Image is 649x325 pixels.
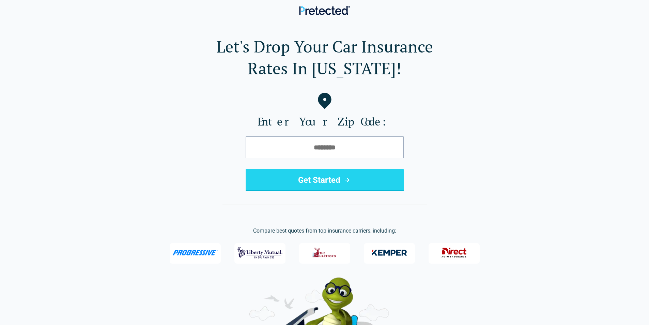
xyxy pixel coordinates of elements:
p: Compare best quotes from top insurance carriers, including: [11,227,638,235]
h1: Let's Drop Your Car Insurance Rates In [US_STATE]! [11,35,638,79]
button: Get Started [246,169,404,191]
img: Liberty Mutual [237,244,282,262]
img: Pretected [299,6,350,15]
label: Enter Your Zip Code: [11,115,638,128]
img: The Hartford [308,244,341,262]
img: Direct General [437,244,471,262]
img: Kemper [367,244,412,262]
img: Progressive [172,250,218,255]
